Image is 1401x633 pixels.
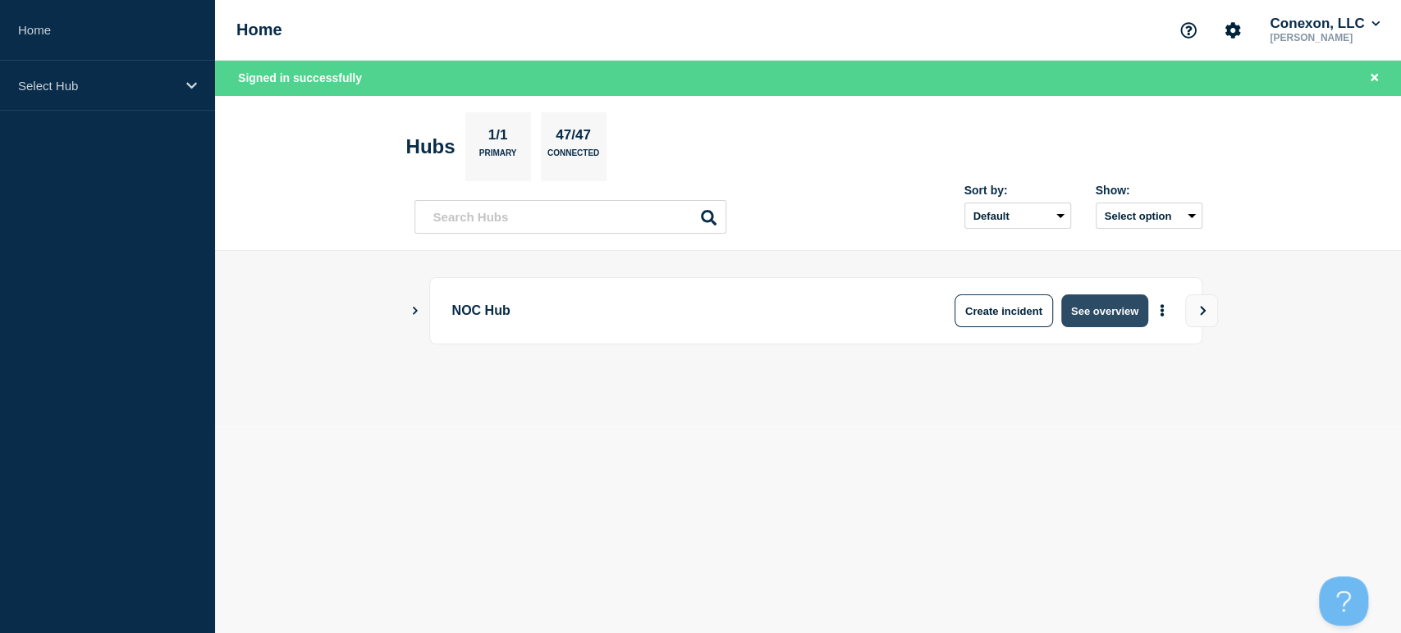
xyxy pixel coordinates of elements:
button: View [1185,294,1218,327]
button: Close banner [1364,69,1385,88]
div: Sort by: [964,184,1071,197]
button: Conexon, LLC [1266,16,1383,32]
h2: Hubs [406,135,456,158]
button: More actions [1151,296,1173,326]
button: Create incident [955,294,1053,327]
p: Connected [547,148,599,166]
div: Show: [1096,184,1202,197]
p: [PERSON_NAME] [1266,32,1383,43]
button: Select option [1096,203,1202,229]
select: Sort by [964,203,1071,229]
iframe: Help Scout Beacon - Open [1319,576,1368,626]
h1: Home [236,20,282,39]
p: Select Hub [18,79,176,93]
p: 1/1 [482,127,514,148]
p: 47/47 [550,127,597,148]
button: Support [1171,13,1206,48]
button: Show Connected Hubs [411,305,419,317]
button: Account settings [1216,13,1250,48]
p: NOC Hub [452,294,906,327]
p: Primary [479,148,517,166]
span: Signed in successfully [238,71,362,84]
button: See overview [1061,294,1148,327]
input: Search Hubs [414,200,726,234]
